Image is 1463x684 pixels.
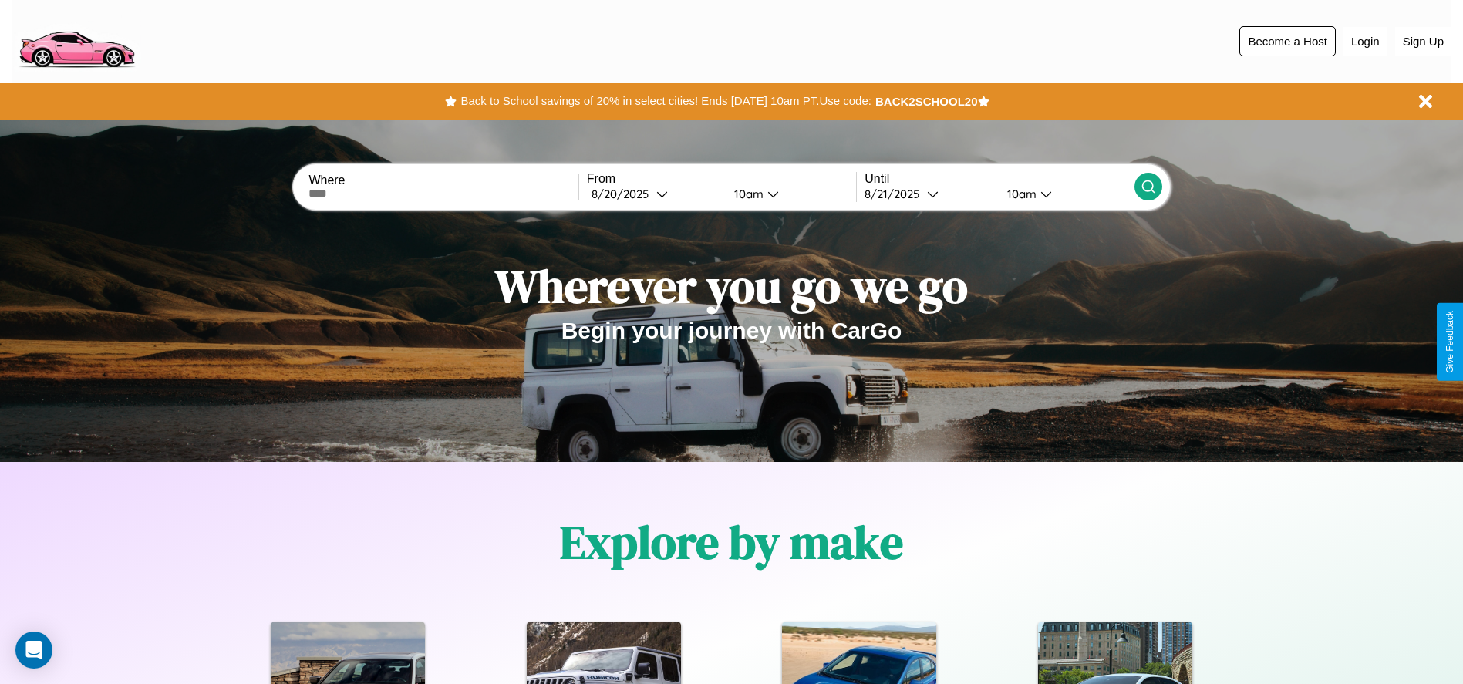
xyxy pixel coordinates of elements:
[865,187,927,201] div: 8 / 21 / 2025
[865,172,1134,186] label: Until
[12,8,141,72] img: logo
[1395,27,1451,56] button: Sign Up
[1239,26,1336,56] button: Become a Host
[1444,311,1455,373] div: Give Feedback
[722,186,857,202] button: 10am
[15,632,52,669] div: Open Intercom Messenger
[592,187,656,201] div: 8 / 20 / 2025
[875,95,978,108] b: BACK2SCHOOL20
[1343,27,1387,56] button: Login
[560,510,903,574] h1: Explore by make
[457,90,875,112] button: Back to School savings of 20% in select cities! Ends [DATE] 10am PT.Use code:
[726,187,767,201] div: 10am
[587,186,722,202] button: 8/20/2025
[999,187,1040,201] div: 10am
[308,174,578,187] label: Where
[587,172,856,186] label: From
[995,186,1134,202] button: 10am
